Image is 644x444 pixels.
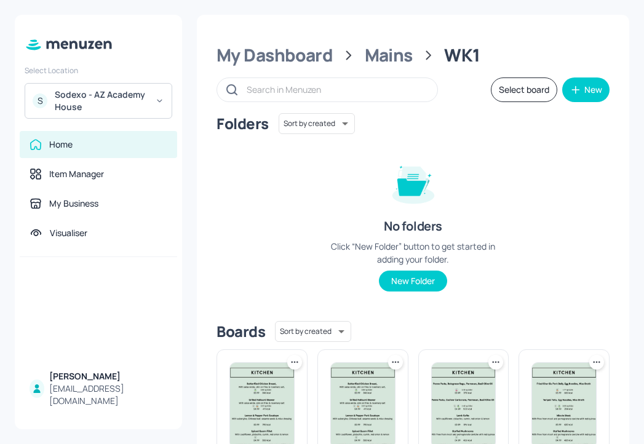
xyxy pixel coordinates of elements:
[365,44,413,66] div: Mains
[321,240,506,266] div: Click “New Folder” button to get started in adding your folder.
[562,77,610,102] button: New
[379,271,447,291] button: New Folder
[50,227,87,239] div: Visualiser
[247,81,425,98] input: Search in Menuzen
[217,114,269,133] div: Folders
[279,111,355,136] div: Sort by created
[49,168,104,180] div: Item Manager
[49,138,73,151] div: Home
[584,85,602,94] div: New
[49,197,98,210] div: My Business
[49,370,167,383] div: [PERSON_NAME]
[217,44,333,66] div: My Dashboard
[49,383,167,407] div: [EMAIL_ADDRESS][DOMAIN_NAME]
[384,218,442,235] div: No folders
[25,65,172,76] div: Select Location
[33,93,47,108] div: S
[383,151,444,213] img: folder-empty
[444,44,480,66] div: WK1
[55,89,148,113] div: Sodexo - AZ Academy House
[217,322,265,341] div: Boards
[275,319,351,344] div: Sort by created
[491,77,557,102] button: Select board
